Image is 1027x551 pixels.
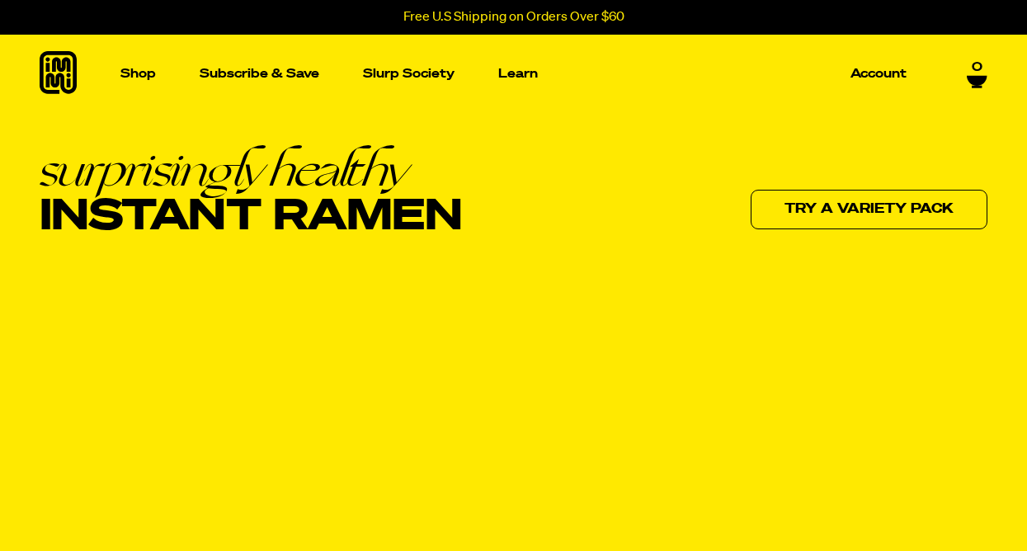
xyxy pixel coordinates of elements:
a: Subscribe & Save [193,61,326,87]
p: Subscribe & Save [200,68,319,80]
p: Learn [498,68,538,80]
a: Shop [114,35,163,113]
a: Account [844,61,913,87]
em: surprisingly healthy [40,146,462,193]
span: 0 [972,59,982,73]
p: Shop [120,68,156,80]
p: Free U.S Shipping on Orders Over $60 [403,10,624,25]
h1: Instant Ramen [40,146,462,240]
a: Slurp Society [356,61,461,87]
a: Learn [492,35,544,113]
nav: Main navigation [114,35,913,113]
a: 0 [967,59,987,87]
a: Try a variety pack [751,190,987,229]
p: Account [850,68,907,80]
p: Slurp Society [363,68,455,80]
